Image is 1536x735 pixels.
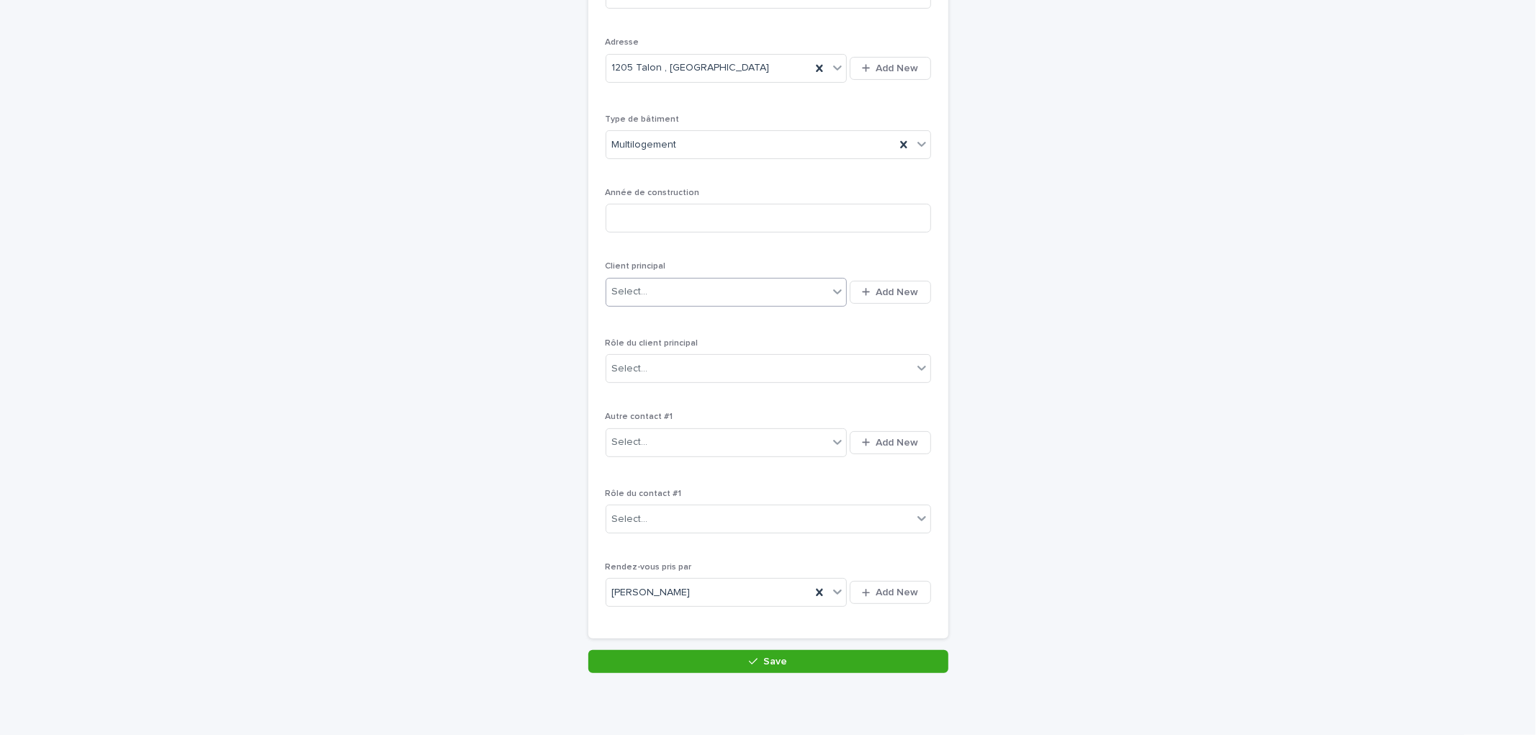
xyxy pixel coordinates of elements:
span: Rôle du client principal [606,339,699,348]
span: Multilogement [612,137,677,153]
span: Add New [876,63,919,73]
span: Add New [876,438,919,448]
span: Client principal [606,262,666,271]
span: [PERSON_NAME] [612,585,691,600]
div: Select... [612,512,648,527]
span: 1205 Talon , [GEOGRAPHIC_DATA] [612,60,770,76]
div: Select... [612,361,648,376]
span: Rôle du contact #1 [606,490,682,498]
div: Select... [612,284,648,299]
span: Rendez-vous pris par [606,563,692,572]
span: Type de bâtiment [606,115,680,124]
button: Add New [850,281,930,304]
div: Select... [612,435,648,450]
span: Save [763,657,787,667]
span: Année de construction [606,189,700,197]
span: Add New [876,587,919,598]
button: Add New [850,581,930,604]
button: Save [588,650,948,673]
span: Adresse [606,38,639,47]
span: Autre contact #1 [606,412,673,421]
span: Add New [876,287,919,297]
button: Add New [850,57,930,80]
button: Add New [850,431,930,454]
